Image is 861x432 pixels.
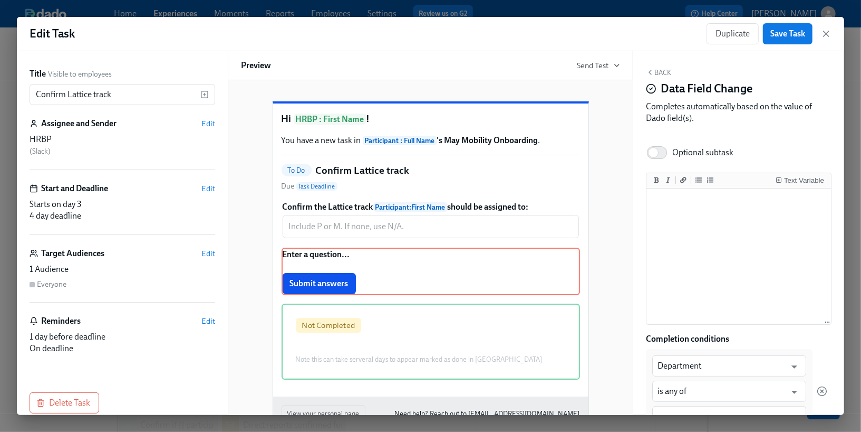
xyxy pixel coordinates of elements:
div: Not CompletedNote this can take serveral days to appear marked as done in [GEOGRAPHIC_DATA] [282,304,580,380]
h6: Start and Deadline [41,183,108,194]
button: Add unordered list [693,175,704,185]
div: Completes automatically based on the value of Dado field(s). [646,101,831,124]
label: Title [30,68,46,80]
div: On deadline [30,343,215,354]
button: View your personal page [282,405,365,423]
div: 1 Audience [30,264,215,275]
p: You have a new task in . [282,135,580,146]
button: Insert Text Variable [773,175,826,185]
div: Starts on day 3 [30,199,215,210]
h1: Edit Task [30,26,75,42]
button: Back [646,68,671,77]
label: Completion conditions [646,333,729,345]
span: To Do [282,166,312,174]
h6: Target Audiences [41,248,104,259]
div: Confirm the Lattice trackParticipant:First Nameshould be assigned to: [282,200,580,239]
h6: Reminders [41,315,81,327]
span: Save Task [770,29,805,39]
span: Participant : Full Name [363,136,437,145]
button: Send Test [577,60,620,71]
span: Duplicate [715,29,750,39]
button: Add a link [678,175,689,185]
button: Edit [201,118,215,129]
div: Assignee and SenderEditHRBP (Slack) [30,118,215,170]
div: Start and DeadlineEditStarts on day 34 day deadline [30,183,215,235]
span: ( Slack ) [30,147,51,156]
button: Edit [201,183,215,194]
div: Optional subtask [672,147,733,158]
button: Add bold text [651,175,662,185]
button: Add ordered list [705,175,715,185]
div: RemindersEdit1 day before deadlineOn deadline [30,315,215,354]
h6: Preview [241,60,271,71]
div: Everyone [37,279,66,289]
h5: Confirm Lattice track [316,164,410,177]
svg: Insert text variable [200,90,209,99]
span: HRBP : First Name [294,114,366,125]
div: Text Variable [784,177,824,184]
strong: 's May Mobility Onboarding [363,135,538,145]
span: Delete Task [38,398,90,408]
h4: Data Field Change [661,81,752,97]
h1: Hi ! [282,112,580,126]
div: Enter a question...Submit answers [282,248,580,295]
h6: Assignee and Sender [41,118,117,129]
span: 4 day deadline [30,211,81,221]
button: Open [786,359,802,375]
a: Need help? Reach out to [EMAIL_ADDRESS][DOMAIN_NAME] [395,408,580,420]
span: Visible to employees [48,69,112,79]
div: 1 day before deadline [30,331,215,343]
div: Target AudiencesEdit1 AudienceEveryone [30,248,215,303]
span: Due [282,181,337,192]
button: Open [786,384,802,400]
span: Task Deadline [296,182,337,191]
div: HRBP [30,134,215,145]
button: Edit [201,248,215,259]
button: Save Task [763,23,812,44]
button: Duplicate [707,23,759,44]
button: Edit [201,316,215,326]
button: Add italic text [663,175,673,185]
span: View your personal page [287,409,360,419]
button: Delete Task [30,392,99,414]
